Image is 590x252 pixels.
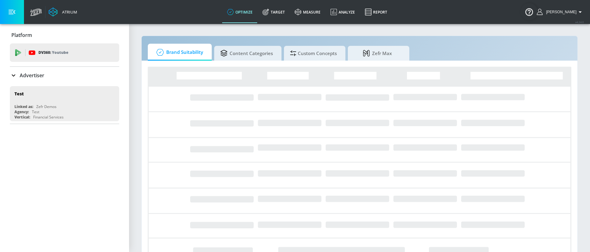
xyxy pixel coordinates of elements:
[14,114,30,120] div: Vertical:
[14,104,33,109] div: Linked as:
[537,8,584,16] button: [PERSON_NAME]
[258,1,290,23] a: Target
[10,86,119,121] div: TestLinked as:Zefr DemosAgency:TestVertical:Financial Services
[220,46,273,61] span: Content Categories
[60,9,77,15] div: Atrium
[521,3,538,20] button: Open Resource Center
[354,46,401,61] span: Zefr Max
[49,7,77,17] a: Atrium
[544,10,576,14] span: login as: rob.greenberg@zefr.com
[14,91,24,97] div: Test
[36,104,57,109] div: Zefr Demos
[222,1,258,23] a: optimize
[325,1,360,23] a: Analyze
[575,20,584,24] span: v 4.24.0
[14,109,29,114] div: Agency:
[11,32,32,38] p: Platform
[32,109,39,114] div: Test
[52,49,68,56] p: Youtube
[154,45,203,60] span: Brand Suitability
[360,1,392,23] a: Report
[290,1,325,23] a: measure
[290,46,337,61] span: Custom Concepts
[10,43,119,62] div: DV360: Youtube
[10,67,119,84] div: Advertiser
[10,26,119,44] div: Platform
[33,114,64,120] div: Financial Services
[38,49,68,56] p: DV360:
[20,72,44,79] p: Advertiser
